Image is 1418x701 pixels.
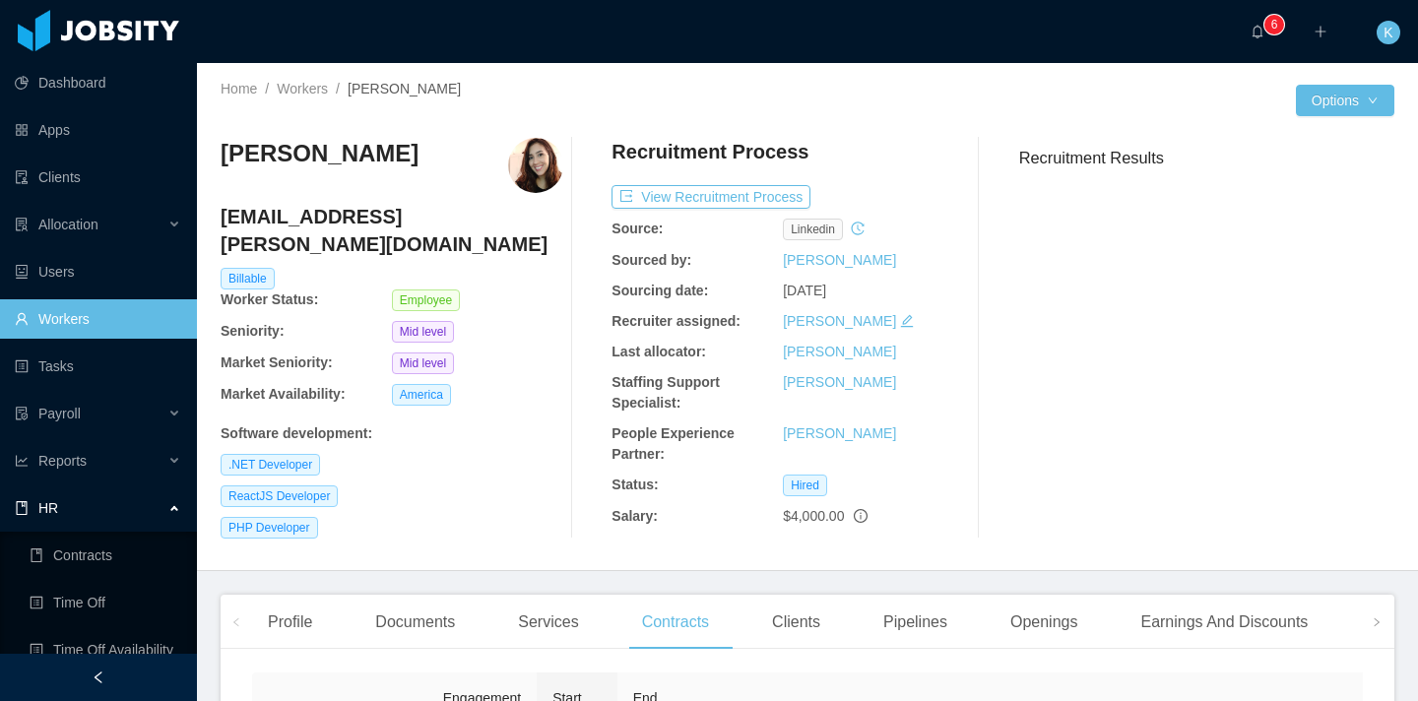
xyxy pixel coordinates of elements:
i: icon: history [851,222,865,235]
a: [PERSON_NAME] [783,313,896,329]
div: Clients [756,595,836,650]
a: [PERSON_NAME] [783,344,896,359]
a: icon: auditClients [15,158,181,197]
span: Mid level [392,321,454,343]
div: Contracts [626,595,725,650]
b: Salary: [612,508,658,524]
b: Status: [612,477,658,492]
span: America [392,384,451,406]
b: Worker Status: [221,291,318,307]
span: Reports [38,453,87,469]
h3: Recruitment Results [1019,146,1394,170]
span: K [1384,21,1392,44]
a: icon: bookContracts [30,536,181,575]
b: Market Availability: [221,386,346,402]
a: Home [221,81,257,96]
i: icon: solution [15,218,29,231]
span: Hired [783,475,827,496]
a: icon: profileTasks [15,347,181,386]
b: People Experience Partner: [612,425,735,462]
a: icon: pie-chartDashboard [15,63,181,102]
p: 6 [1271,15,1278,34]
h4: Recruitment Process [612,138,808,165]
b: Source: [612,221,663,236]
b: Market Seniority: [221,354,333,370]
div: Pipelines [868,595,963,650]
h3: [PERSON_NAME] [221,138,419,169]
span: linkedin [783,219,843,240]
span: Payroll [38,406,81,421]
a: icon: appstoreApps [15,110,181,150]
i: icon: edit [900,314,914,328]
span: info-circle [854,509,868,523]
span: Mid level [392,352,454,374]
div: Documents [359,595,471,650]
i: icon: left [231,617,241,627]
span: HR [38,500,58,516]
span: PHP Developer [221,517,318,539]
span: / [265,81,269,96]
span: [DATE] [783,283,826,298]
b: Recruiter assigned: [612,313,741,329]
a: icon: exportView Recruitment Process [612,189,810,205]
i: icon: line-chart [15,454,29,468]
a: icon: robotUsers [15,252,181,291]
b: Seniority: [221,323,285,339]
h4: [EMAIL_ADDRESS][PERSON_NAME][DOMAIN_NAME] [221,203,563,258]
b: Last allocator: [612,344,706,359]
b: Sourcing date: [612,283,708,298]
button: icon: exportView Recruitment Process [612,185,810,209]
span: Allocation [38,217,98,232]
span: Billable [221,268,275,289]
a: Workers [277,81,328,96]
a: [PERSON_NAME] [783,252,896,268]
a: [PERSON_NAME] [783,425,896,441]
div: Openings [995,595,1094,650]
sup: 6 [1264,15,1284,34]
div: Profile [252,595,328,650]
b: Sourced by: [612,252,691,268]
span: / [336,81,340,96]
a: icon: profileTime Off Availability [30,630,181,669]
a: icon: userWorkers [15,299,181,339]
i: icon: plus [1314,25,1327,38]
span: [PERSON_NAME] [348,81,461,96]
b: Staffing Support Specialist: [612,374,720,411]
img: fbebf548-d2c5-4a23-ba87-7c25a5e2a1e5_66b133e4c31ca-400w.png [508,138,563,193]
span: .NET Developer [221,454,320,476]
span: $4,000.00 [783,508,844,524]
a: icon: profileTime Off [30,583,181,622]
i: icon: right [1372,617,1382,627]
div: Earnings And Discounts [1125,595,1323,650]
div: Services [502,595,594,650]
i: icon: bell [1251,25,1264,38]
button: Optionsicon: down [1296,85,1394,116]
span: Employee [392,289,460,311]
span: ReactJS Developer [221,485,338,507]
i: icon: book [15,501,29,515]
a: [PERSON_NAME] [783,374,896,390]
b: Software development : [221,425,372,441]
i: icon: file-protect [15,407,29,420]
